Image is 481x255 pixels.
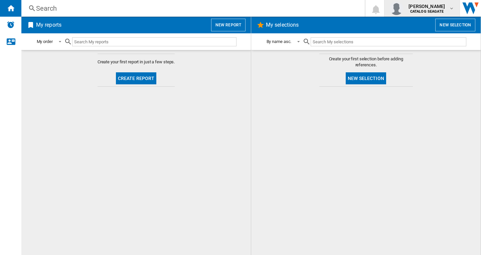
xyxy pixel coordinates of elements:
button: New selection [346,72,386,84]
input: Search My selections [311,37,466,46]
button: Create report [116,72,157,84]
div: Search [36,4,347,13]
b: CATALOG SEAGATE [410,9,444,14]
h2: My selections [265,19,300,31]
span: Create your first selection before adding references. [319,56,413,68]
h2: My reports [35,19,63,31]
span: Create your first report in just a few steps. [98,59,175,65]
img: alerts-logo.svg [7,21,15,29]
input: Search My reports [72,37,236,46]
span: [PERSON_NAME] [409,3,445,10]
button: New selection [435,19,475,31]
div: By name asc. [267,39,292,44]
img: profile.jpg [390,2,403,15]
button: New report [211,19,246,31]
div: My order [37,39,53,44]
